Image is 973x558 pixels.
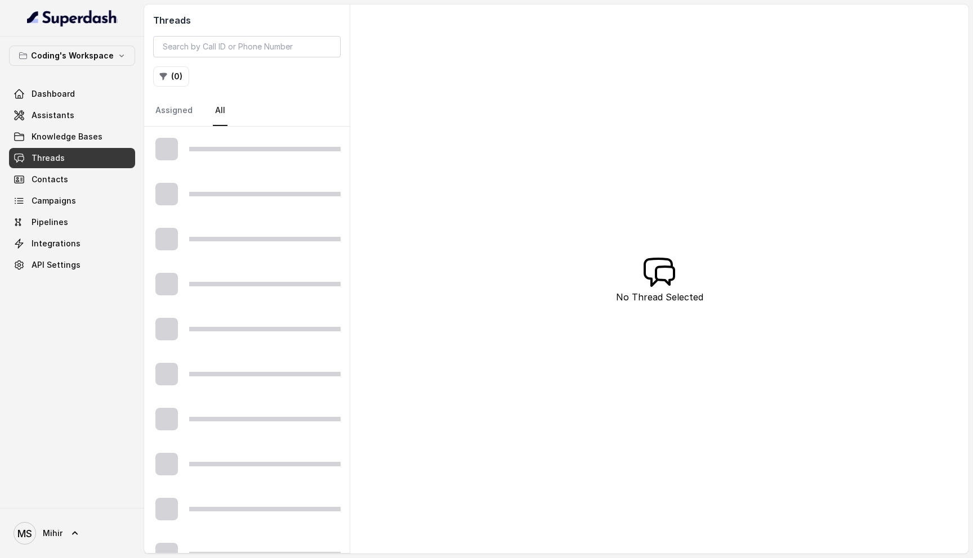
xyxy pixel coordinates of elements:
button: (0) [153,66,189,87]
text: MS [17,528,32,539]
span: Threads [32,152,65,164]
a: Dashboard [9,84,135,104]
span: API Settings [32,259,81,271]
a: Mihir [9,517,135,549]
span: Assistants [32,110,74,121]
a: Assigned [153,96,195,126]
span: Knowledge Bases [32,131,102,142]
span: Contacts [32,174,68,185]
a: All [213,96,227,126]
span: Pipelines [32,217,68,228]
span: Integrations [32,238,81,249]
a: Integrations [9,233,135,254]
a: Assistants [9,105,135,125]
a: API Settings [9,255,135,275]
a: Knowledge Bases [9,127,135,147]
button: Coding's Workspace [9,46,135,66]
img: light.svg [27,9,118,27]
a: Contacts [9,169,135,190]
a: Pipelines [9,212,135,232]
h2: Threads [153,13,341,27]
p: No Thread Selected [616,290,703,304]
span: Dashboard [32,88,75,100]
a: Campaigns [9,191,135,211]
a: Threads [9,148,135,168]
span: Mihir [43,528,63,539]
span: Campaigns [32,195,76,206]
nav: Tabs [153,96,341,126]
p: Coding's Workspace [31,49,114,62]
input: Search by Call ID or Phone Number [153,36,341,57]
